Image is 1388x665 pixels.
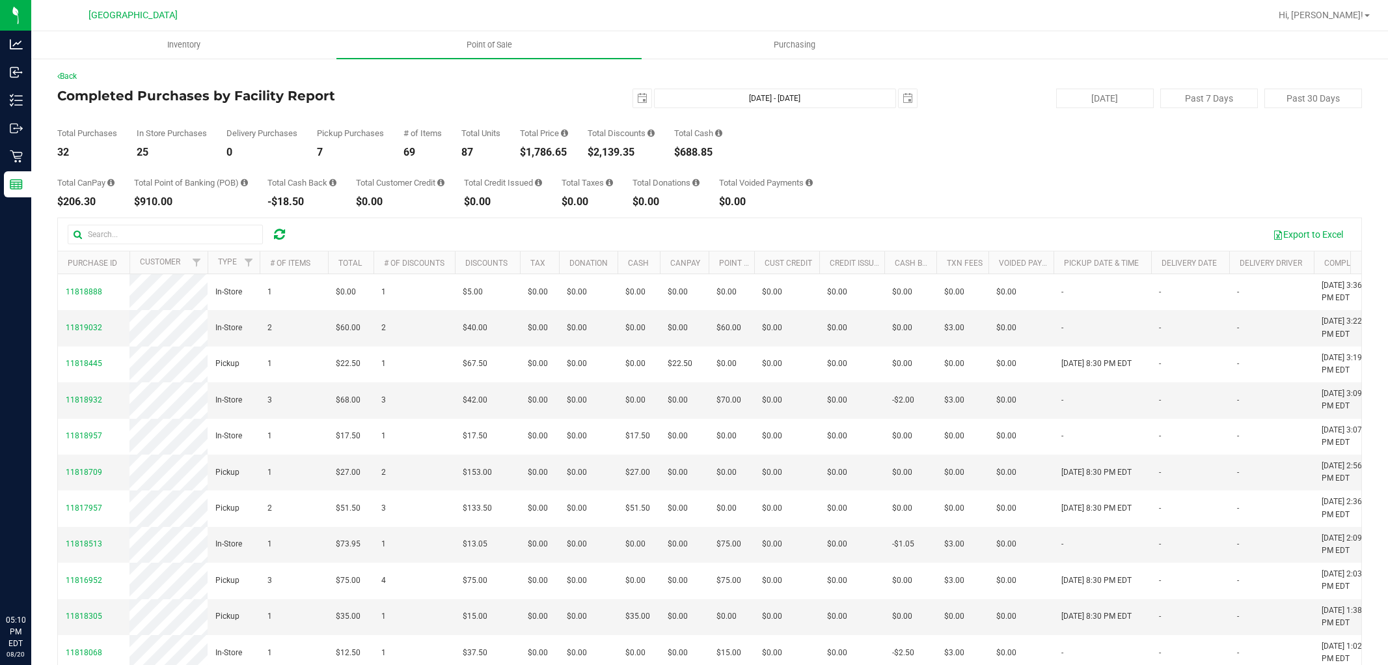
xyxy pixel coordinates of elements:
span: $0.00 [762,538,782,550]
span: $0.00 [996,286,1016,298]
div: Total Donations [633,178,700,187]
span: $0.00 [762,286,782,298]
a: Inventory [31,31,336,59]
span: $0.00 [827,358,847,370]
div: $910.00 [134,197,248,207]
span: $0.00 [567,322,587,334]
span: 2 [267,322,272,334]
span: [DATE] 8:30 PM EDT [1061,358,1132,370]
span: 11818445 [66,359,102,368]
span: $0.00 [567,610,587,623]
span: $0.00 [668,394,688,406]
div: Total Taxes [562,178,613,187]
span: $0.00 [716,430,737,442]
span: 3 [267,394,272,406]
span: -$1.05 [892,538,914,550]
span: $0.00 [336,286,356,298]
span: 3 [267,574,272,587]
span: $0.00 [668,322,688,334]
span: $75.00 [716,574,741,587]
span: $51.50 [336,502,361,515]
span: $0.00 [716,466,737,479]
inline-svg: Reports [10,178,23,191]
div: 7 [317,147,384,158]
i: Sum of the successful, non-voided cash payment transactions for all purchases in the date range. ... [715,129,722,137]
span: $17.50 [336,430,361,442]
i: Sum of the successful, non-voided point-of-banking payment transactions, both via payment termina... [241,178,248,187]
div: $1,786.65 [520,147,568,158]
span: [DATE] 3:36 PM EDT [1322,279,1371,304]
a: Tax [530,259,545,268]
div: Total Credit Issued [464,178,542,187]
span: $0.00 [762,610,782,623]
div: 25 [137,147,207,158]
span: $0.00 [892,610,912,623]
span: 1 [267,647,272,659]
span: $60.00 [716,322,741,334]
span: $0.00 [762,502,782,515]
div: Total Price [520,129,568,137]
span: $75.00 [463,574,487,587]
span: $0.00 [567,574,587,587]
span: $73.95 [336,538,361,550]
span: [DATE] 3:19 PM EDT [1322,352,1371,376]
span: [DATE] 3:09 PM EDT [1322,388,1371,412]
span: $0.00 [944,502,964,515]
span: $0.00 [528,466,548,479]
span: $40.00 [463,322,487,334]
h4: Completed Purchases by Facility Report [57,89,492,103]
i: Sum of the successful, non-voided payments using account credit for all purchases in the date range. [437,178,444,187]
div: # of Items [403,129,442,137]
a: Back [57,72,77,81]
span: [DATE] 8:30 PM EDT [1061,610,1132,623]
span: $75.00 [716,538,741,550]
span: $0.00 [827,610,847,623]
span: $0.00 [996,610,1016,623]
div: 69 [403,147,442,158]
input: Search... [68,225,263,244]
span: $68.00 [336,394,361,406]
span: 1 [381,430,386,442]
span: $35.00 [625,610,650,623]
span: $0.00 [944,430,964,442]
span: $13.05 [463,538,487,550]
span: 1 [381,647,386,659]
span: $0.00 [762,574,782,587]
span: $0.00 [625,286,646,298]
span: 11818957 [66,431,102,440]
span: $0.00 [528,610,548,623]
span: 1 [267,610,272,623]
a: Delivery Date [1162,259,1217,268]
span: $0.00 [827,322,847,334]
span: $0.00 [762,322,782,334]
span: $0.00 [892,574,912,587]
span: $0.00 [567,538,587,550]
span: $12.50 [336,647,361,659]
iframe: Resource center [13,561,52,600]
span: $22.50 [668,358,692,370]
span: $51.50 [625,502,650,515]
span: Pickup [215,358,239,370]
div: 0 [226,147,297,158]
span: $0.00 [827,466,847,479]
a: CanPay [670,259,700,268]
span: select [633,89,651,107]
span: $0.00 [996,322,1016,334]
span: [DATE] 3:07 PM EDT [1322,424,1371,449]
span: $0.00 [827,394,847,406]
span: 1 [381,538,386,550]
span: $0.00 [892,502,912,515]
span: $0.00 [668,610,688,623]
span: Pickup [215,466,239,479]
button: Export to Excel [1264,223,1352,246]
div: $0.00 [562,197,613,207]
inline-svg: Analytics [10,38,23,51]
a: Customer [140,257,180,266]
span: 3 [381,394,386,406]
span: $0.00 [944,286,964,298]
span: 2 [381,466,386,479]
div: 87 [461,147,500,158]
span: select [899,89,917,107]
a: Voided Payment [999,259,1063,268]
a: # of Discounts [384,259,444,268]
